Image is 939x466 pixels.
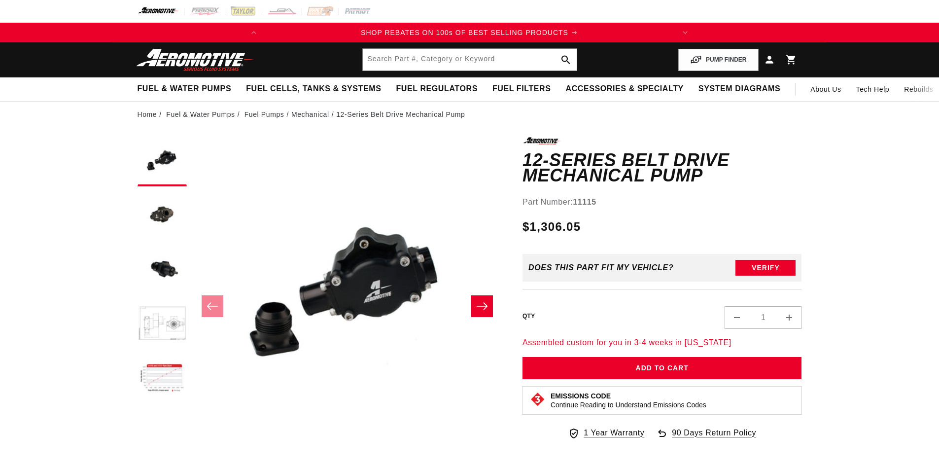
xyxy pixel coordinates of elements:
div: Announcement [264,27,675,38]
button: Translation missing: en.sections.announcements.next_announcement [675,23,695,42]
summary: Accessories & Specialty [558,77,691,101]
button: Verify [735,260,796,276]
img: Aeromotive [134,48,257,72]
button: Load image 5 in gallery view [138,354,187,403]
span: About Us [810,85,841,93]
summary: Tech Help [849,77,897,101]
button: Load image 1 in gallery view [138,137,187,186]
img: Emissions code [530,392,546,407]
div: 1 of 2 [264,27,675,38]
button: Translation missing: en.sections.announcements.previous_announcement [244,23,264,42]
span: System Diagrams [698,84,780,94]
a: 1 Year Warranty [568,427,644,439]
label: QTY [522,312,535,321]
span: SHOP REBATES ON 100s OF BEST SELLING PRODUCTS [361,29,568,36]
span: Fuel Filters [492,84,551,94]
button: Emissions CodeContinue Reading to Understand Emissions Codes [551,392,706,409]
button: Slide right [471,295,493,317]
li: Mechanical [291,109,336,120]
summary: Fuel & Water Pumps [130,77,239,101]
nav: breadcrumbs [138,109,802,120]
a: 90 Days Return Policy [656,427,756,449]
button: Load image 3 in gallery view [138,246,187,295]
span: Rebuilds [904,84,933,95]
a: Home [138,109,157,120]
span: Tech Help [856,84,890,95]
button: PUMP FINDER [678,49,758,71]
p: Continue Reading to Understand Emissions Codes [551,400,706,409]
span: Fuel Regulators [396,84,477,94]
span: Fuel Cells, Tanks & Systems [246,84,381,94]
button: search button [555,49,577,71]
a: Fuel & Water Pumps [166,109,235,120]
button: Load image 2 in gallery view [138,191,187,241]
p: Assembled custom for you in 3-4 weeks in [US_STATE] [522,336,802,349]
strong: 11115 [573,198,596,206]
a: SHOP REBATES ON 100s OF BEST SELLING PRODUCTS [264,27,675,38]
summary: Fuel Filters [485,77,558,101]
div: Does This part fit My vehicle? [528,263,674,272]
li: 12-Series Belt Drive Mechanical Pump [336,109,465,120]
strong: Emissions Code [551,392,611,400]
input: Search by Part Number, Category or Keyword [363,49,577,71]
summary: Fuel Regulators [388,77,485,101]
span: 1 Year Warranty [584,427,644,439]
span: $1,306.05 [522,218,581,236]
button: Slide left [202,295,223,317]
div: Part Number: [522,196,802,209]
slideshow-component: Translation missing: en.sections.announcements.announcement_bar [113,23,827,42]
summary: Fuel Cells, Tanks & Systems [239,77,388,101]
span: 90 Days Return Policy [672,427,756,449]
span: Accessories & Specialty [566,84,684,94]
a: Fuel Pumps [244,109,284,120]
h1: 12-Series Belt Drive Mechanical Pump [522,152,802,183]
a: About Us [803,77,848,101]
summary: System Diagrams [691,77,788,101]
button: Load image 4 in gallery view [138,300,187,349]
button: Add to Cart [522,357,802,379]
span: Fuel & Water Pumps [138,84,232,94]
